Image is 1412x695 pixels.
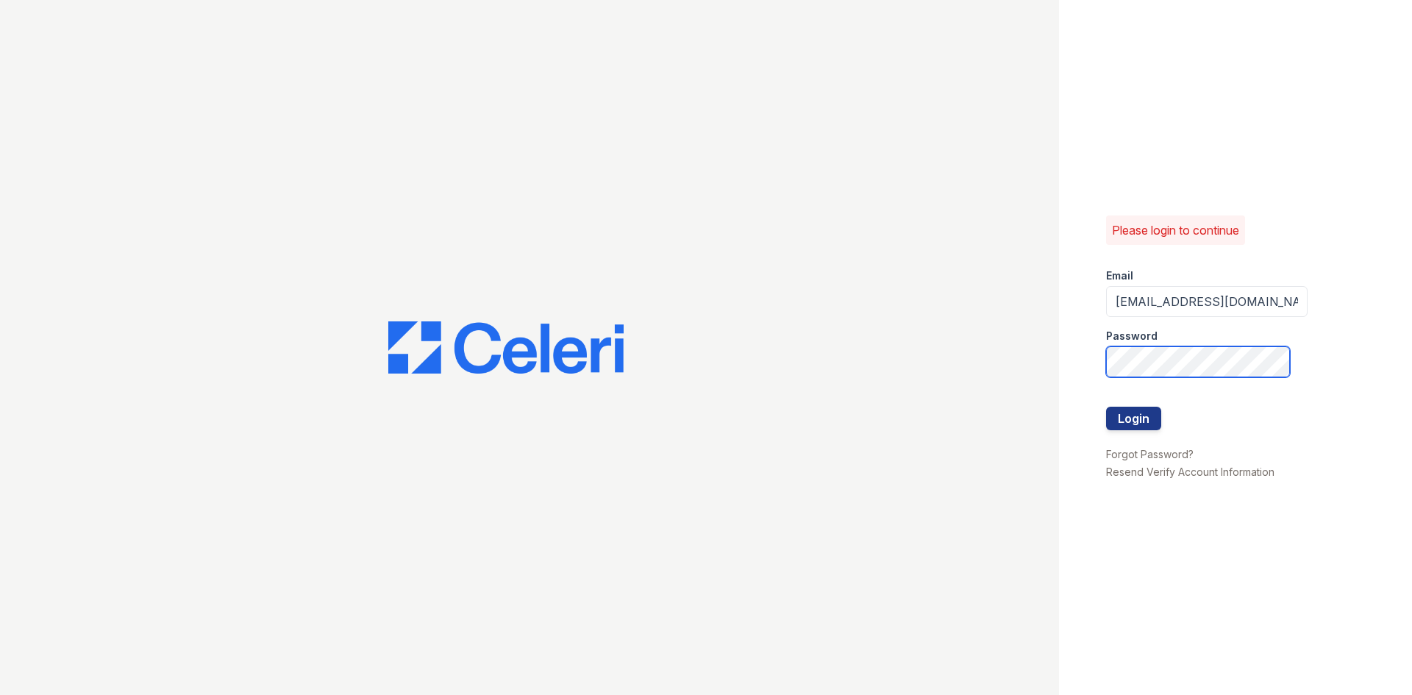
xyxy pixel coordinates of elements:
a: Resend Verify Account Information [1106,466,1274,478]
img: CE_Logo_Blue-a8612792a0a2168367f1c8372b55b34899dd931a85d93a1a3d3e32e68fde9ad4.png [388,321,624,374]
button: Login [1106,407,1161,430]
label: Password [1106,329,1158,343]
a: Forgot Password? [1106,448,1194,460]
label: Email [1106,268,1133,283]
p: Please login to continue [1112,221,1239,239]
